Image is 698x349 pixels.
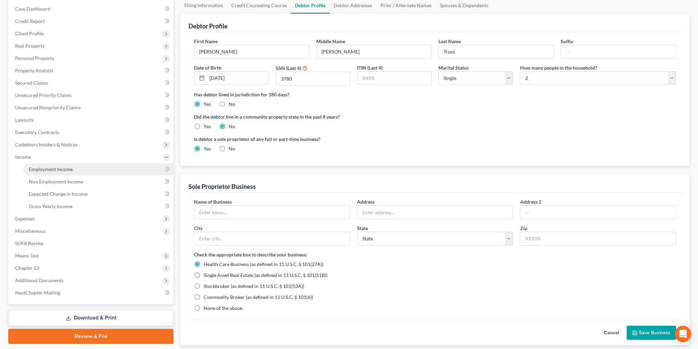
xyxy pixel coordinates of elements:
a: Secured Claims [10,77,173,89]
a: SOFA Review [10,237,173,250]
span: Commodity Broker (as defined in 11 U.S.C. § 101(6)) [204,294,313,300]
input: -- [520,206,676,219]
span: Stockbroker (as defined in 11 U.S.C. § 101(53A)) [204,283,304,289]
span: Client Profile [15,31,44,36]
label: Check the appropriate box to describe your business: [194,251,307,258]
span: None of the above [204,305,242,311]
input: -- [194,45,309,58]
a: Download & Print [8,310,173,326]
span: Expected Change in Income [29,191,88,197]
label: Address [357,198,375,205]
a: Lawsuits [10,114,173,126]
input: XXXXX [520,232,676,245]
input: M.I [317,45,431,58]
a: Unsecured Nonpriority Claims [10,101,173,114]
input: Enter city.. [194,232,350,245]
span: Property Analysis [15,68,53,73]
a: Expected Change in Income [23,188,173,200]
span: Income [15,154,31,160]
span: Credit Report [15,18,45,24]
label: Has debtor lived in jurisdiction for 180 days? [194,91,676,98]
a: Credit Report [10,15,173,27]
label: How many people in the household? [520,64,597,71]
span: Single Asset Real Estate (as defined in 11 U.S.C. § 101(51B)) [204,272,328,278]
label: Address 2 [520,198,541,205]
a: Executory Contracts [10,126,173,139]
span: Health Care Business (as defined in 11 U.S.C. § 101(27A)) [204,261,323,267]
span: Miscellaneous [15,228,46,234]
label: First Name [194,38,218,45]
input: XXXX [357,72,431,85]
span: Name of Business [194,199,232,205]
span: SOFA Review [15,240,44,246]
label: Is debtor a sole proprietor of any full or part-time business? [194,135,432,143]
input: Enter address... [357,206,513,219]
label: City [194,225,203,232]
a: Unsecured Priority Claims [10,89,173,101]
a: Non Employment Income [23,176,173,188]
label: SSN (Last 4) [276,64,301,72]
div: Open Intercom Messenger [675,326,691,342]
span: Case Dashboard [15,6,50,12]
a: Employment Income [23,163,173,176]
span: Codebtors Insiders & Notices [15,142,78,147]
label: Yes [204,145,211,152]
input: XXXX [276,72,350,85]
span: Chapter 13 [15,265,39,271]
input: -- [561,45,676,58]
input: Enter name... [194,206,350,219]
span: Secured Claims [15,80,48,86]
button: Cancel [596,326,627,340]
label: No [229,145,235,152]
span: Unsecured Nonpriority Claims [15,105,81,110]
label: Zip [520,225,527,232]
span: Real Property [15,43,45,49]
span: Additional Documents [15,277,64,283]
label: Yes [204,101,211,108]
label: Yes [204,123,211,130]
input: -- [439,45,553,58]
label: Date of Birth [194,64,221,71]
label: State [357,225,368,232]
a: Gross Yearly Income [23,200,173,213]
label: Did the debtor live in a community property state in the past 8 years? [194,113,676,120]
span: Personal Property [15,55,54,61]
label: Last Name [438,38,461,45]
a: NextChapter Mailing [10,287,173,299]
span: Non Employment Income [29,179,83,184]
label: ITIN (Last 4) [357,64,382,71]
span: Means Test [15,253,39,258]
button: Save Business [627,326,676,340]
span: Lawsuits [15,117,34,123]
span: Employment Income [29,166,73,172]
span: Executory Contracts [15,129,59,135]
span: Expenses [15,216,35,221]
div: Sole Proprietor Business [188,182,256,191]
span: NextChapter Mailing [15,290,60,296]
div: Debtor Profile [188,22,228,30]
a: Review & File [8,329,173,344]
span: Gross Yearly Income [29,203,72,209]
label: Suffix [561,38,573,45]
label: Marital Status [438,64,469,71]
input: MM/DD/YYYY [207,72,268,85]
a: Case Dashboard [10,3,173,15]
a: Property Analysis [10,64,173,77]
label: No [229,123,235,130]
span: Unsecured Priority Claims [15,92,72,98]
label: No [229,101,235,108]
label: Middle Name [316,38,345,45]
